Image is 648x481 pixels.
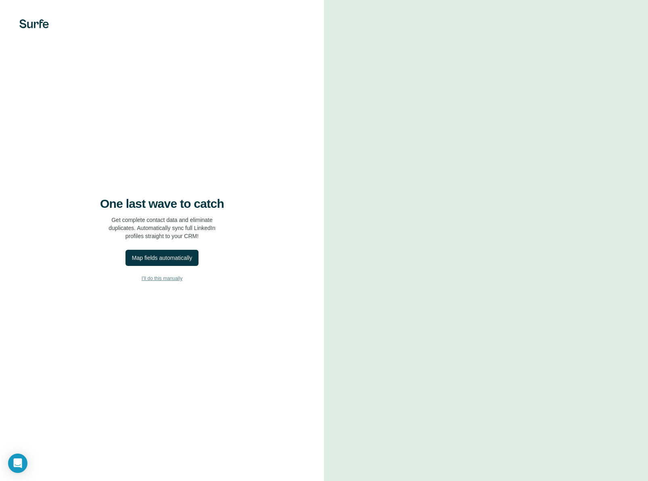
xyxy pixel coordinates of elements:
[125,250,199,266] button: Map fields automatically
[8,454,27,473] div: Open Intercom Messenger
[142,275,182,282] span: I’ll do this manually
[132,254,192,262] div: Map fields automatically
[16,272,308,284] button: I’ll do this manually
[100,197,224,211] h4: One last wave to catch
[109,216,215,240] p: Get complete contact data and eliminate duplicates. Automatically sync full LinkedIn profiles str...
[19,19,49,28] img: Surfe's logo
